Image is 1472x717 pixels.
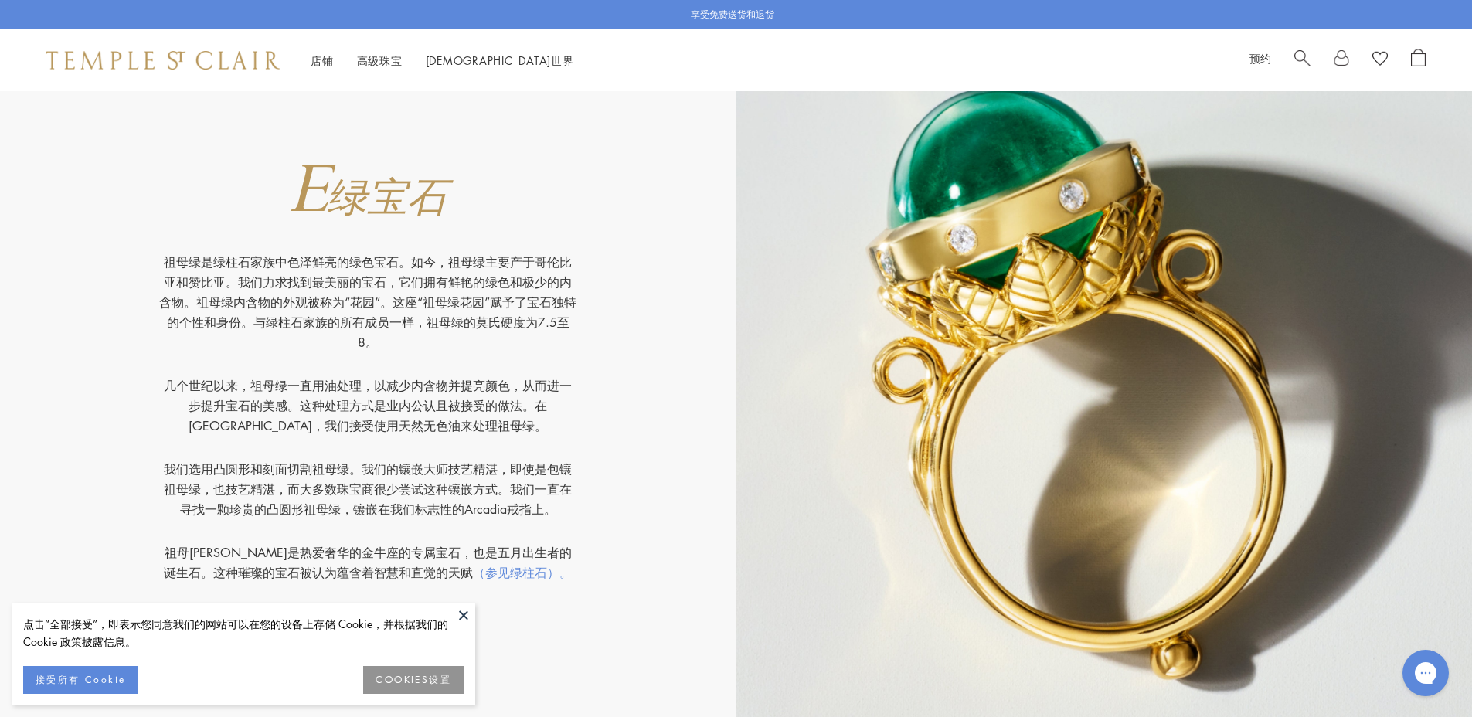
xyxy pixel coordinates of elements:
[164,377,572,434] font: 几个世纪以来，祖母绿一直用油处理，以减少内含物并提亮颜色，从而进一步提升宝石的美感。这种处理方式是业内公认且被接受的做法。在[GEOGRAPHIC_DATA]，我们接受使用天然无色油来处理祖母绿。
[1411,49,1426,72] a: 打开购物袋
[159,253,576,351] font: 祖母绿是绿柱石家族中色泽鲜亮的绿色宝石。如今，祖母绿主要产于哥伦比亚和赞比亚。我们力求找到最美丽的宝石，它们拥有鲜艳的绿色和极少的内含物。祖母绿内含物的外观被称为“花园”。这座“祖母绿花园”赋予...
[1395,644,1457,702] iframe: Gorgias 实时聊天信使
[357,53,403,68] font: 高级珠宝
[426,53,574,68] font: [DEMOGRAPHIC_DATA]世界
[164,544,572,581] font: 祖母[PERSON_NAME]是热爱奢华的金牛座的专属宝石，也是五月出生者的诞生石。这种璀璨的宝石被认为蕴含着智慧和直觉的天赋
[23,616,448,649] font: 点击“全部接受”，即表示您同意我们的网站可以在您的设备上存储 Cookie，并根据我们的 Cookie 政策披露信息。
[23,666,138,694] button: 接受所有 Cookie
[1249,50,1271,66] a: 预约
[1372,49,1388,72] a: 查看愿望清单
[288,145,329,237] font: E
[327,178,447,224] font: 绿宝石
[36,673,125,686] font: 接受所有 Cookie
[311,51,574,70] nav: 主导航
[1294,49,1311,72] a: 搜索
[363,666,464,694] button: COOKIES设置
[357,53,403,68] a: 高级珠宝高级珠宝
[691,8,774,20] font: 享受免费送货和退货
[426,53,574,68] a: [DEMOGRAPHIC_DATA]世界[DEMOGRAPHIC_DATA]世界
[311,53,334,68] font: 店铺
[311,53,334,68] a: 店铺店铺
[46,51,280,70] img: 圣克莱尔寺
[164,460,572,518] font: 我们选用凸圆形和刻面切割祖母绿。我们的镶嵌大师技艺精湛，即使是包镶祖母绿，也技艺精湛，而大多数珠宝商很少尝试这种镶嵌方式。我们一直在寻找一颗珍贵的凸圆形祖母绿，镶嵌在我们标志性的Arcadia戒指上。
[376,673,451,686] font: COOKIES设置
[473,564,572,581] a: （参见绿柱石）。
